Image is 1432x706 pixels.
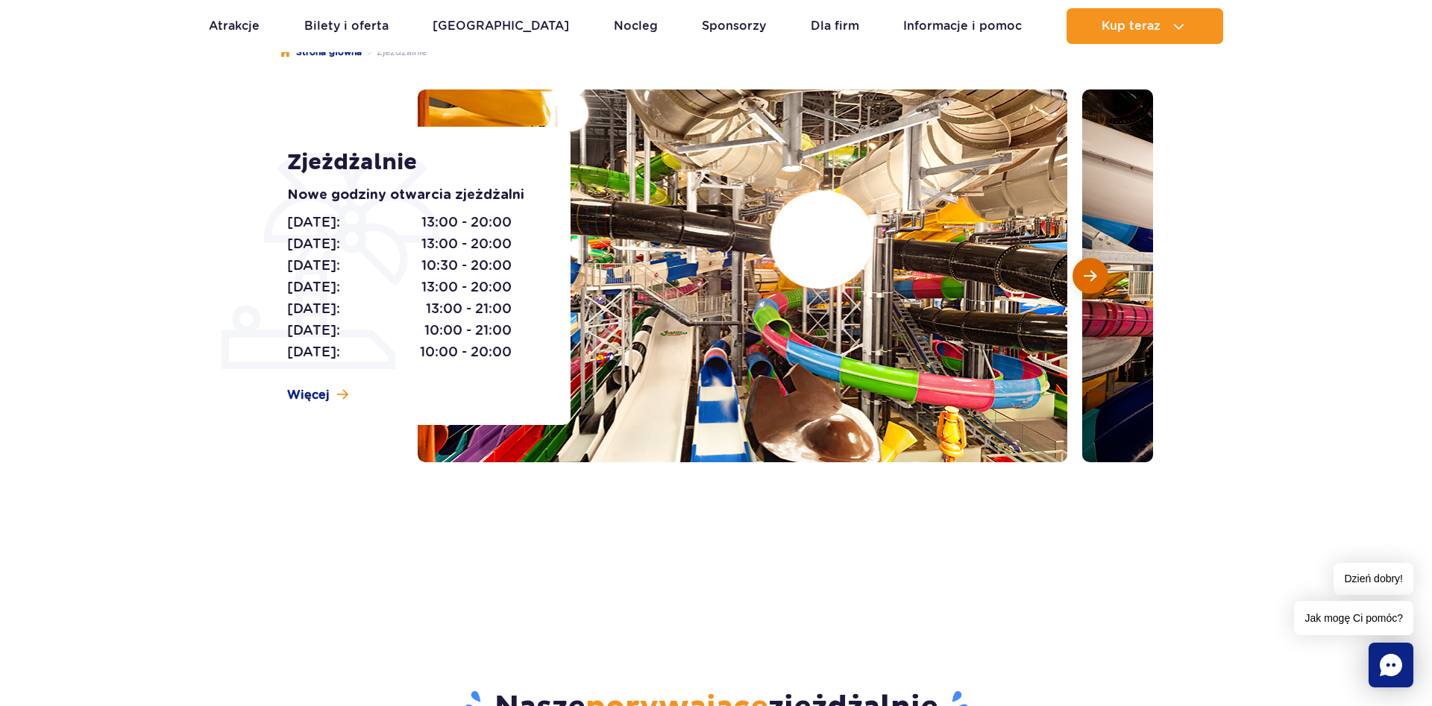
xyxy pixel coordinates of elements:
span: [DATE]: [287,341,340,362]
span: 13:00 - 21:00 [426,298,512,319]
span: [DATE]: [287,255,340,276]
a: Nocleg [614,8,658,44]
span: [DATE]: [287,298,340,319]
a: Bilety i oferta [304,8,389,44]
a: Strona główna [280,45,362,60]
span: 10:30 - 20:00 [421,255,512,276]
button: Następny slajd [1073,258,1108,294]
span: 10:00 - 21:00 [424,320,512,341]
h1: Zjeżdżalnie [287,149,537,176]
a: Atrakcje [209,8,260,44]
li: Zjeżdżalnie [362,45,427,60]
span: [DATE]: [287,277,340,297]
span: 13:00 - 20:00 [421,212,512,233]
span: [DATE]: [287,320,340,341]
span: Więcej [287,387,330,403]
span: Jak mogę Ci pomóc? [1294,601,1413,635]
a: [GEOGRAPHIC_DATA] [433,8,569,44]
p: Nowe godziny otwarcia zjeżdżalni [287,185,537,206]
a: Informacje i pomoc [903,8,1022,44]
a: Sponsorzy [702,8,766,44]
span: Kup teraz [1102,19,1161,33]
span: Dzień dobry! [1334,563,1413,595]
span: 13:00 - 20:00 [421,233,512,254]
span: 13:00 - 20:00 [421,277,512,297]
a: Dla firm [811,8,859,44]
button: Kup teraz [1067,8,1223,44]
a: Więcej [287,387,348,403]
div: Chat [1369,643,1413,687]
span: 10:00 - 20:00 [420,341,512,362]
span: [DATE]: [287,233,340,254]
span: [DATE]: [287,212,340,233]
